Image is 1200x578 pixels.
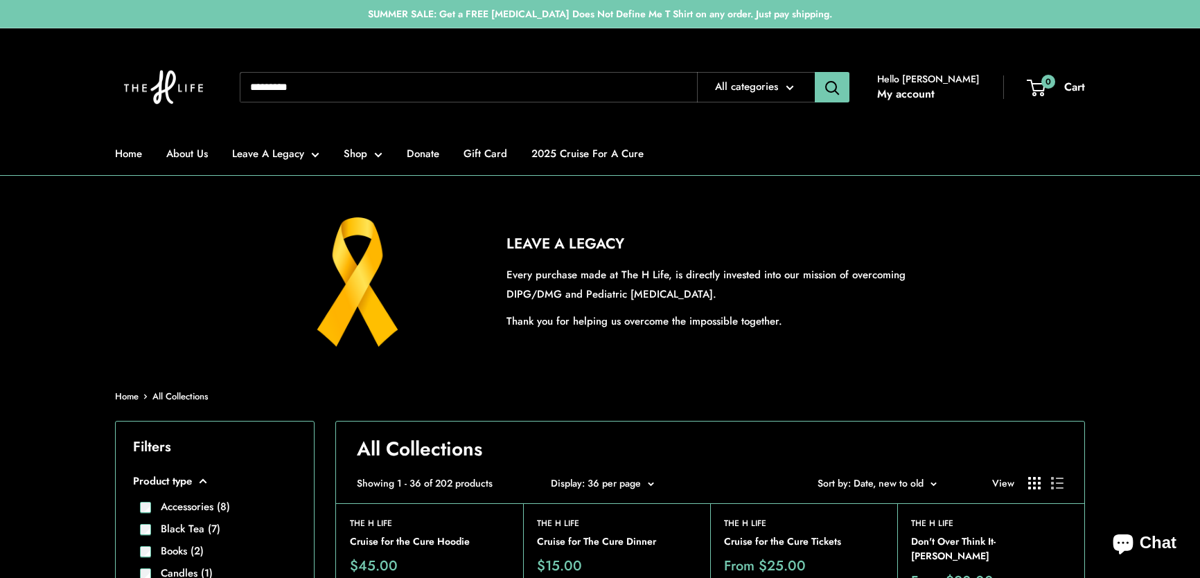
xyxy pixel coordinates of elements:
[407,144,439,163] a: Donate
[133,434,297,460] p: Filters
[818,476,924,490] span: Sort by: Date, new to old
[724,534,883,550] a: Cruise for the Cure Tickets
[464,144,507,163] a: Gift Card
[506,311,939,331] p: Thank you for helping us overcome the impossible together.
[350,517,509,530] a: The H Life
[1064,79,1085,95] span: Cart
[724,517,883,530] a: The H Life
[357,474,493,492] span: Showing 1 - 36 of 202 products
[1051,477,1064,489] button: Display products as list
[1028,77,1085,98] a: 0 Cart
[537,559,582,573] span: $15.00
[344,144,382,163] a: Shop
[350,534,509,550] a: Cruise for the Cure Hoodie
[350,559,398,573] span: $45.00
[815,72,849,102] button: Search
[166,144,208,163] a: About Us
[992,474,1014,492] span: View
[911,517,1070,530] a: The H Life
[1041,74,1055,88] span: 0
[151,499,230,515] label: Accessories (8)
[724,559,806,573] span: From $25.00
[115,390,139,403] a: Home
[357,435,1064,463] h1: All Collections
[115,42,212,132] img: The H Life
[818,474,937,492] button: Sort by: Date, new to old
[877,84,935,105] a: My account
[133,471,297,491] button: Product type
[531,144,644,163] a: 2025 Cruise For A Cure
[551,476,641,490] span: Display: 36 per page
[1028,477,1041,489] button: Display products as grid
[240,72,697,102] input: Search...
[151,521,220,537] label: Black Tea (7)
[911,534,1070,564] a: Don't Over Think It- [PERSON_NAME]
[1100,522,1189,567] inbox-online-store-chat: Shopify online store chat
[151,543,204,559] label: Books (2)
[232,144,319,163] a: Leave A Legacy
[152,390,209,403] a: All Collections
[506,265,939,304] p: Every purchase made at The H Life, is directly invested into our mission of overcoming DIPG/DMG a...
[537,534,696,550] a: Cruise for The Cure Dinner
[877,70,980,88] span: Hello [PERSON_NAME]
[551,474,654,492] button: Display: 36 per page
[537,517,696,530] a: The H Life
[115,388,209,405] nav: Breadcrumb
[506,233,939,255] h2: LEAVE A LEGACY
[115,144,142,163] a: Home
